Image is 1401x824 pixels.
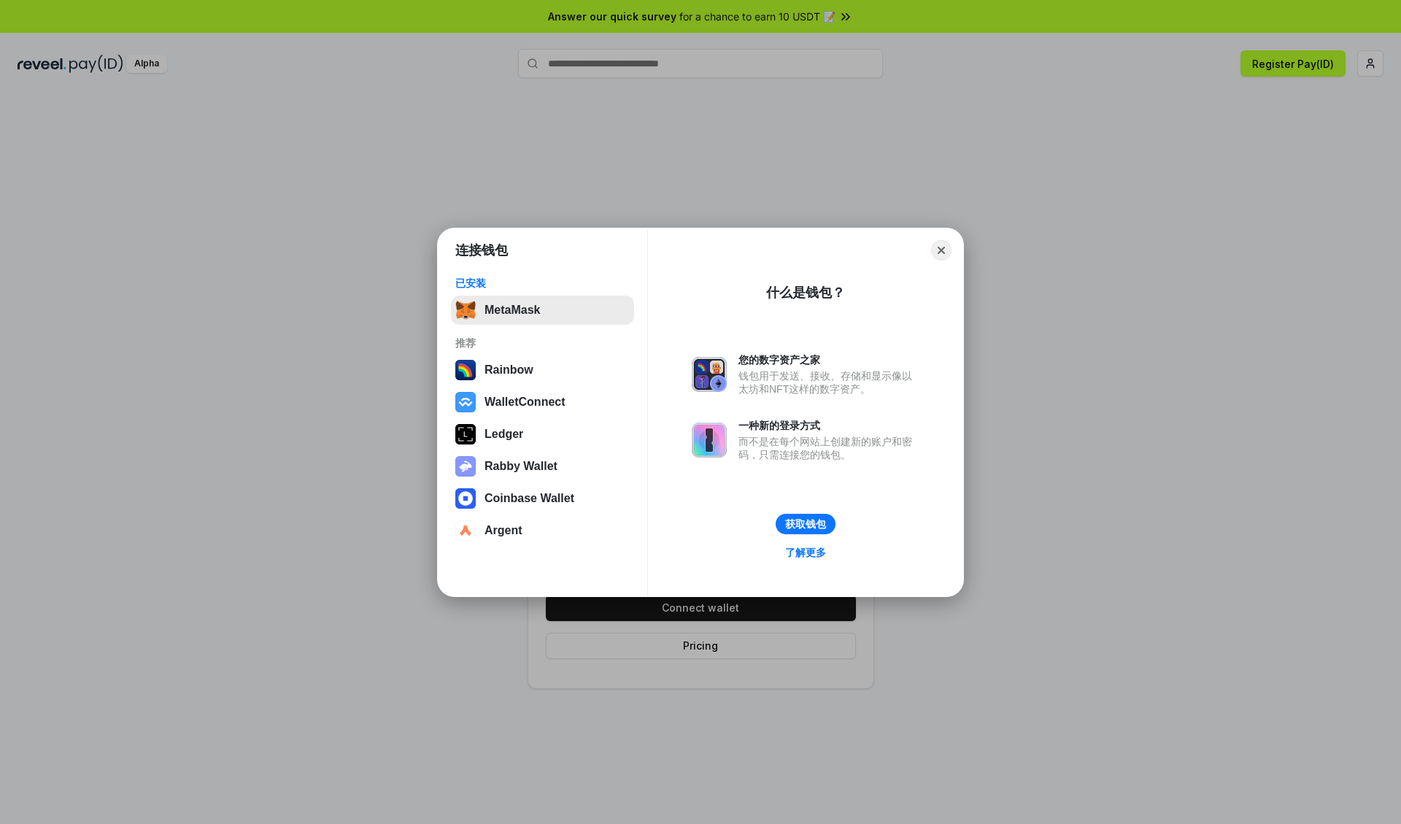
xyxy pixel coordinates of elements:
[455,424,476,444] img: svg+xml,%3Csvg%20xmlns%3D%22http%3A%2F%2Fwww.w3.org%2F2000%2Fsvg%22%20width%3D%2228%22%20height%3...
[455,520,476,541] img: svg+xml,%3Csvg%20width%3D%2228%22%20height%3D%2228%22%20viewBox%3D%220%200%2028%2028%22%20fill%3D...
[738,369,919,396] div: 钱包用于发送、接收、存储和显示像以太坊和NFT这样的数字资产。
[738,419,919,432] div: 一种新的登录方式
[485,492,574,505] div: Coinbase Wallet
[931,240,952,261] button: Close
[485,524,522,537] div: Argent
[451,484,634,513] button: Coinbase Wallet
[485,460,557,473] div: Rabby Wallet
[455,456,476,477] img: svg+xml,%3Csvg%20xmlns%3D%22http%3A%2F%2Fwww.w3.org%2F2000%2Fsvg%22%20fill%3D%22none%22%20viewBox...
[455,242,508,259] h1: 连接钱包
[485,304,540,317] div: MetaMask
[692,423,727,458] img: svg+xml,%3Csvg%20xmlns%3D%22http%3A%2F%2Fwww.w3.org%2F2000%2Fsvg%22%20fill%3D%22none%22%20viewBox...
[455,488,476,509] img: svg+xml,%3Csvg%20width%3D%2228%22%20height%3D%2228%22%20viewBox%3D%220%200%2028%2028%22%20fill%3D...
[451,388,634,417] button: WalletConnect
[455,392,476,412] img: svg+xml,%3Csvg%20width%3D%2228%22%20height%3D%2228%22%20viewBox%3D%220%200%2028%2028%22%20fill%3D...
[738,435,919,461] div: 而不是在每个网站上创建新的账户和密码，只需连接您的钱包。
[766,284,845,301] div: 什么是钱包？
[785,546,826,559] div: 了解更多
[451,355,634,385] button: Rainbow
[455,360,476,380] img: svg+xml,%3Csvg%20width%3D%22120%22%20height%3D%22120%22%20viewBox%3D%220%200%20120%20120%22%20fil...
[451,296,634,325] button: MetaMask
[485,363,533,377] div: Rainbow
[455,277,630,290] div: 已安装
[776,514,835,534] button: 获取钱包
[451,516,634,545] button: Argent
[455,336,630,350] div: 推荐
[485,396,566,409] div: WalletConnect
[738,353,919,366] div: 您的数字资产之家
[692,357,727,392] img: svg+xml,%3Csvg%20xmlns%3D%22http%3A%2F%2Fwww.w3.org%2F2000%2Fsvg%22%20fill%3D%22none%22%20viewBox...
[785,517,826,531] div: 获取钱包
[485,428,523,441] div: Ledger
[455,300,476,320] img: svg+xml,%3Csvg%20fill%3D%22none%22%20height%3D%2233%22%20viewBox%3D%220%200%2035%2033%22%20width%...
[451,452,634,481] button: Rabby Wallet
[451,420,634,449] button: Ledger
[776,543,835,562] a: 了解更多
